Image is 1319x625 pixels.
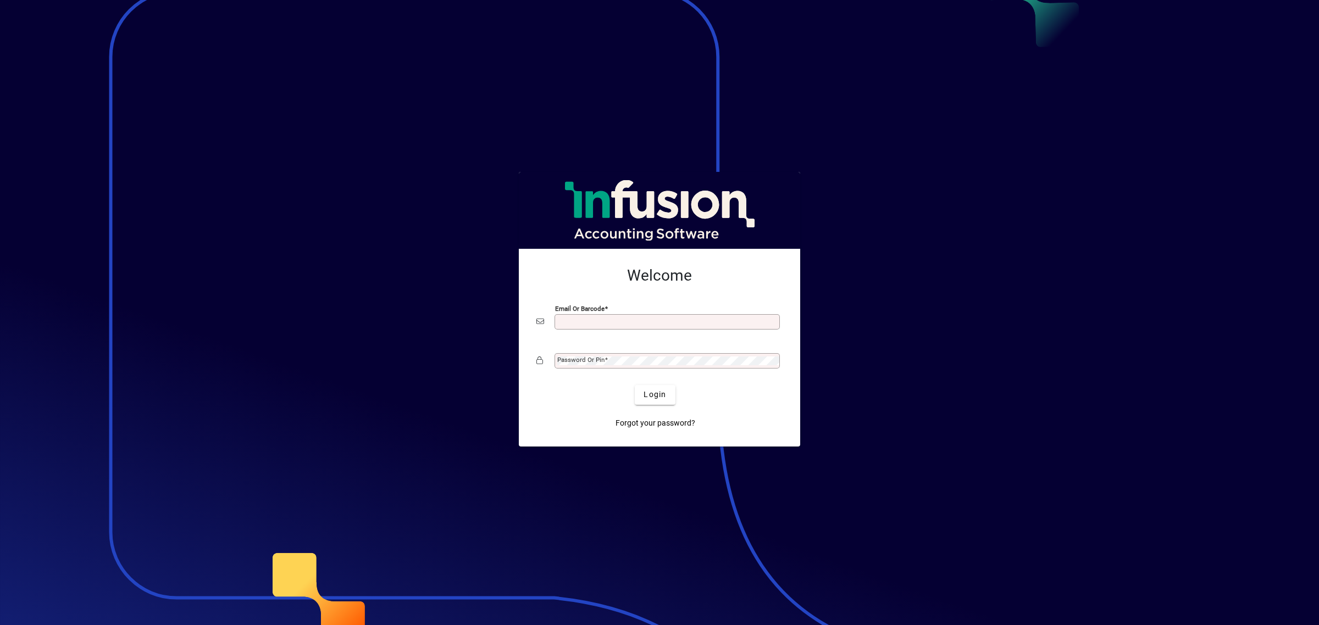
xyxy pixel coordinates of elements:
span: Forgot your password? [616,417,695,429]
button: Login [635,385,675,405]
h2: Welcome [536,266,783,285]
span: Login [644,389,666,400]
a: Forgot your password? [611,414,700,433]
mat-label: Email or Barcode [555,304,605,312]
mat-label: Password or Pin [557,356,605,364]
